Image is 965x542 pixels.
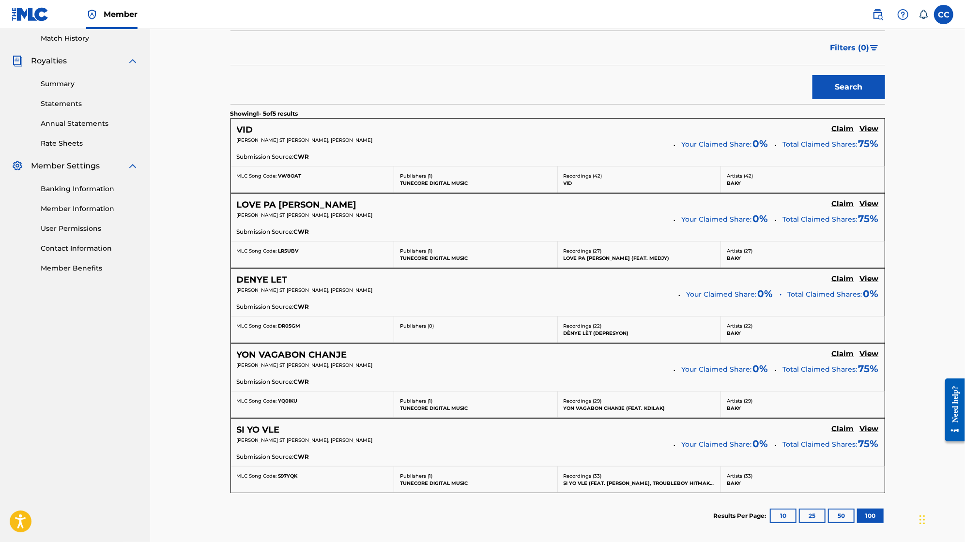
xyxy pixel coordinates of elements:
[278,323,301,329] span: DR05GM
[564,172,715,180] p: Recordings ( 42 )
[278,248,299,254] span: LR5UBV
[828,509,855,523] button: 50
[237,302,294,311] span: Submission Source:
[237,124,253,135] h5: VID
[237,173,277,179] span: MLC Song Code:
[41,119,138,129] a: Annual Statements
[727,330,879,337] p: BAKY
[278,473,298,479] span: S97YQK
[41,138,138,149] a: Rate Sheets
[857,509,884,523] button: 100
[832,199,854,209] h5: Claim
[104,9,138,20] span: Member
[727,472,879,480] p: Artists ( 33 )
[237,349,347,361] h5: YON VAGABON CHANJE
[564,180,715,187] p: VID
[832,349,854,359] h5: Claim
[863,286,879,301] span: 0%
[237,398,277,404] span: MLC Song Code:
[858,136,879,151] span: 75 %
[294,227,309,236] span: CWR
[783,140,858,149] span: Total Claimed Shares:
[41,33,138,44] a: Match History
[41,99,138,109] a: Statements
[858,437,879,451] span: 75 %
[860,124,879,135] a: View
[832,124,854,134] h5: Claim
[860,124,879,134] h5: View
[860,424,879,435] a: View
[897,9,909,20] img: help
[237,437,373,443] span: [PERSON_NAME] ST [PERSON_NAME], [PERSON_NAME]
[237,274,288,286] h5: DENYE LET
[893,5,913,24] div: Help
[564,405,715,412] p: YON VAGABON CHANJE (FEAT. KDILAK)
[237,452,294,461] span: Submission Source:
[917,496,965,542] iframe: Chat Widget
[753,361,768,376] span: 0 %
[12,7,49,21] img: MLC Logo
[237,287,373,293] span: [PERSON_NAME] ST [PERSON_NAME], [PERSON_NAME]
[41,243,138,254] a: Contact Information
[934,5,953,24] div: User Menu
[919,10,928,19] div: Notifications
[868,5,888,24] a: Public Search
[237,199,357,211] h5: LOVE PA PEYE BILL
[127,55,138,67] img: expand
[278,173,302,179] span: VW8OAT
[237,424,280,436] h5: SI YO VLE
[294,152,309,161] span: CWR
[237,227,294,236] span: Submission Source:
[400,472,551,480] p: Publishers ( 1 )
[400,397,551,405] p: Publishers ( 1 )
[237,362,373,368] span: [PERSON_NAME] ST [PERSON_NAME], [PERSON_NAME]
[727,180,879,187] p: BAKY
[832,424,854,434] h5: Claim
[727,172,879,180] p: Artists ( 42 )
[860,199,879,210] a: View
[727,405,879,412] p: BAKY
[727,480,879,487] p: BAKY
[727,255,879,262] p: BAKY
[825,36,885,60] button: Filters (0)
[237,323,277,329] span: MLC Song Code:
[31,160,100,172] span: Member Settings
[400,322,551,330] p: Publishers ( 0 )
[682,139,752,150] span: Your Claimed Share:
[783,215,858,224] span: Total Claimed Shares:
[127,160,138,172] img: expand
[237,248,277,254] span: MLC Song Code:
[564,255,715,262] p: LOVE PA [PERSON_NAME] (FEAT. MEDJY)
[294,377,309,386] span: CWR
[237,152,294,161] span: Submission Source:
[753,136,768,151] span: 0 %
[727,247,879,255] p: Artists ( 27 )
[872,9,884,20] img: search
[31,55,67,67] span: Royalties
[41,204,138,214] a: Member Information
[400,255,551,262] p: TUNECORE DIGITAL MUSIC
[12,160,23,172] img: Member Settings
[230,109,298,118] p: Showing 1 - 5 of 5 results
[237,212,373,218] span: [PERSON_NAME] ST [PERSON_NAME], [PERSON_NAME]
[714,512,769,520] p: Results Per Page:
[294,302,309,311] span: CWR
[870,45,878,51] img: filter
[41,79,138,89] a: Summary
[799,509,826,523] button: 25
[400,405,551,412] p: TUNECORE DIGITAL MUSIC
[860,274,879,284] h5: View
[783,365,858,374] span: Total Claimed Shares:
[400,172,551,180] p: Publishers ( 1 )
[858,361,879,376] span: 75 %
[860,349,879,360] a: View
[237,137,373,143] span: [PERSON_NAME] ST [PERSON_NAME], [PERSON_NAME]
[938,371,965,449] iframe: Resource Center
[682,214,752,225] span: Your Claimed Share:
[687,289,757,300] span: Your Claimed Share:
[564,472,715,480] p: Recordings ( 33 )
[12,55,23,67] img: Royalties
